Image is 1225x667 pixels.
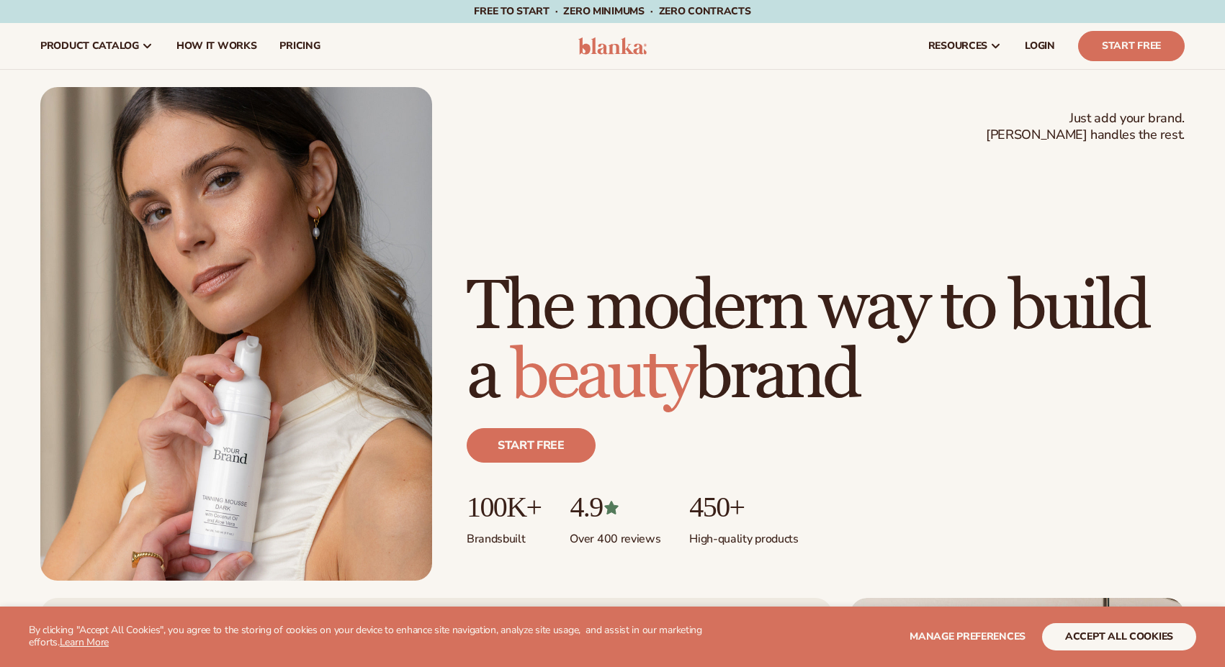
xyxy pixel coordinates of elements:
[986,110,1185,144] span: Just add your brand. [PERSON_NAME] handles the rest.
[268,23,331,69] a: pricing
[165,23,269,69] a: How It Works
[467,428,596,463] a: Start free
[1078,31,1185,61] a: Start Free
[928,40,987,52] span: resources
[689,491,798,523] p: 450+
[917,23,1013,69] a: resources
[29,23,165,69] a: product catalog
[40,40,139,52] span: product catalog
[467,273,1185,411] h1: The modern way to build a brand
[689,523,798,547] p: High-quality products
[279,40,320,52] span: pricing
[578,37,647,55] img: logo
[474,4,750,18] span: Free to start · ZERO minimums · ZERO contracts
[910,623,1026,650] button: Manage preferences
[60,635,109,649] a: Learn More
[1013,23,1067,69] a: LOGIN
[570,491,660,523] p: 4.9
[176,40,257,52] span: How It Works
[1042,623,1196,650] button: accept all cookies
[1025,40,1055,52] span: LOGIN
[467,491,541,523] p: 100K+
[570,523,660,547] p: Over 400 reviews
[910,630,1026,643] span: Manage preferences
[511,334,694,418] span: beauty
[29,625,720,649] p: By clicking "Accept All Cookies", you agree to the storing of cookies on your device to enhance s...
[467,523,541,547] p: Brands built
[40,87,432,581] img: Female holding tanning mousse.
